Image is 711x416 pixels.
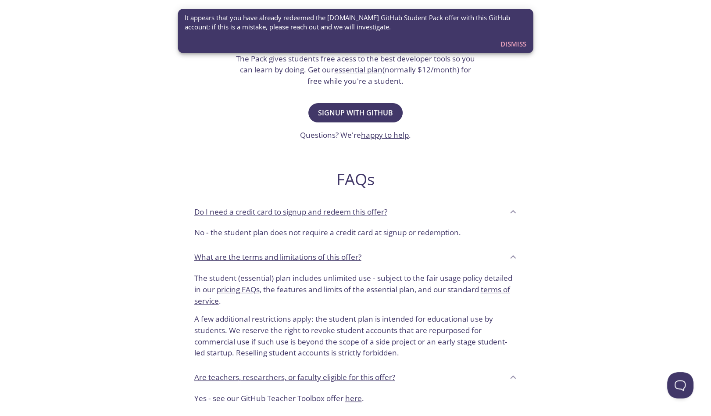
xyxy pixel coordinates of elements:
[187,389,524,411] div: Are teachers, researchers, or faculty eligible for this offer?
[308,103,403,122] button: Signup with GitHub
[187,169,524,189] h2: FAQs
[217,284,260,294] a: pricing FAQs
[194,393,517,404] p: Yes - see our GitHub Teacher Toolbox offer .
[235,53,476,87] h3: The Pack gives students free acess to the best developer tools so you can learn by doing. Get our...
[187,366,524,389] div: Are teachers, researchers, or faculty eligible for this offer?
[667,372,693,398] iframe: Help Scout Beacon - Open
[194,284,510,306] a: terms of service
[500,38,526,50] span: Dismiss
[187,200,524,223] div: Do I need a credit card to signup and redeem this offer?
[185,13,526,32] span: It appears that you have already redeemed the [DOMAIN_NAME] GitHub Student Pack offer with this G...
[334,65,382,75] a: essential plan
[187,245,524,269] div: What are the terms and limitations of this offer?
[361,130,409,140] a: happy to help
[345,393,362,403] a: here
[187,269,524,366] div: What are the terms and limitations of this offer?
[194,273,517,306] p: The student (essential) plan includes unlimited use - subject to the fair usage policy detailed i...
[497,36,530,52] button: Dismiss
[194,306,517,359] p: A few additional restrictions apply: the student plan is intended for educational use by students...
[187,223,524,245] div: Do I need a credit card to signup and redeem this offer?
[194,372,395,383] p: Are teachers, researchers, or faculty eligible for this offer?
[194,227,517,238] p: No - the student plan does not require a credit card at signup or redemption.
[194,251,361,263] p: What are the terms and limitations of this offer?
[300,129,411,141] h3: Questions? We're .
[194,206,387,218] p: Do I need a credit card to signup and redeem this offer?
[318,107,393,119] span: Signup with GitHub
